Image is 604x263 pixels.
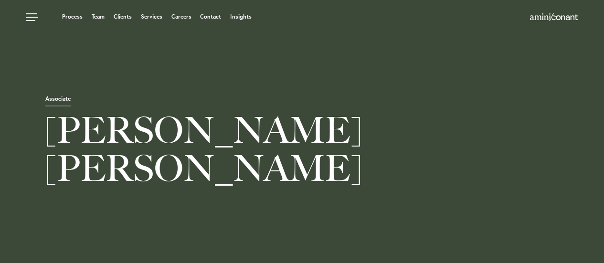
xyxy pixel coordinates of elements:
[200,14,221,20] a: Contact
[530,14,578,21] a: Home
[45,96,71,106] span: Associate
[171,14,191,20] a: Careers
[230,14,252,20] a: Insights
[92,14,105,20] a: Team
[62,14,83,20] a: Process
[114,14,132,20] a: Clients
[530,13,578,21] img: Amini & Conant
[141,14,162,20] a: Services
